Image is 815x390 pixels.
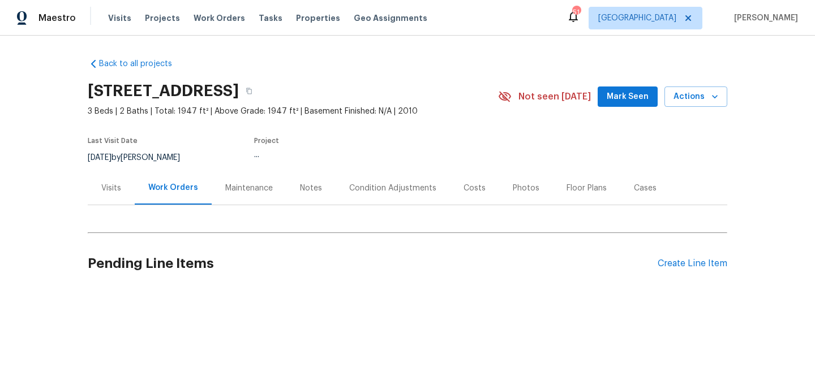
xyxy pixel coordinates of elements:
button: Mark Seen [598,86,658,107]
div: 51 [572,7,580,18]
div: Costs [464,183,486,194]
div: Work Orders [148,182,198,193]
span: Properties [296,12,340,24]
span: Last Visit Date [88,137,138,144]
span: Actions [674,90,718,104]
div: Condition Adjustments [349,183,436,194]
div: Photos [513,183,539,194]
h2: Pending Line Items [88,237,658,290]
span: Mark Seen [607,90,649,104]
span: Project [254,137,279,144]
div: Floor Plans [567,183,607,194]
button: Copy Address [239,81,259,101]
div: Cases [634,183,657,194]
span: Visits [108,12,131,24]
div: Visits [101,183,121,194]
span: Not seen [DATE] [518,91,591,102]
div: Maintenance [225,183,273,194]
span: Maestro [38,12,76,24]
a: Back to all projects [88,58,196,70]
span: 3 Beds | 2 Baths | Total: 1947 ft² | Above Grade: 1947 ft² | Basement Finished: N/A | 2010 [88,106,498,117]
div: by [PERSON_NAME] [88,151,194,164]
div: Notes [300,183,322,194]
button: Actions [664,86,727,107]
span: [GEOGRAPHIC_DATA] [598,12,676,24]
div: ... [254,151,471,159]
span: Projects [145,12,180,24]
span: [DATE] [88,154,111,162]
span: [PERSON_NAME] [730,12,798,24]
span: Work Orders [194,12,245,24]
span: Tasks [259,14,282,22]
div: Create Line Item [658,258,727,269]
span: Geo Assignments [354,12,427,24]
h2: [STREET_ADDRESS] [88,85,239,97]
